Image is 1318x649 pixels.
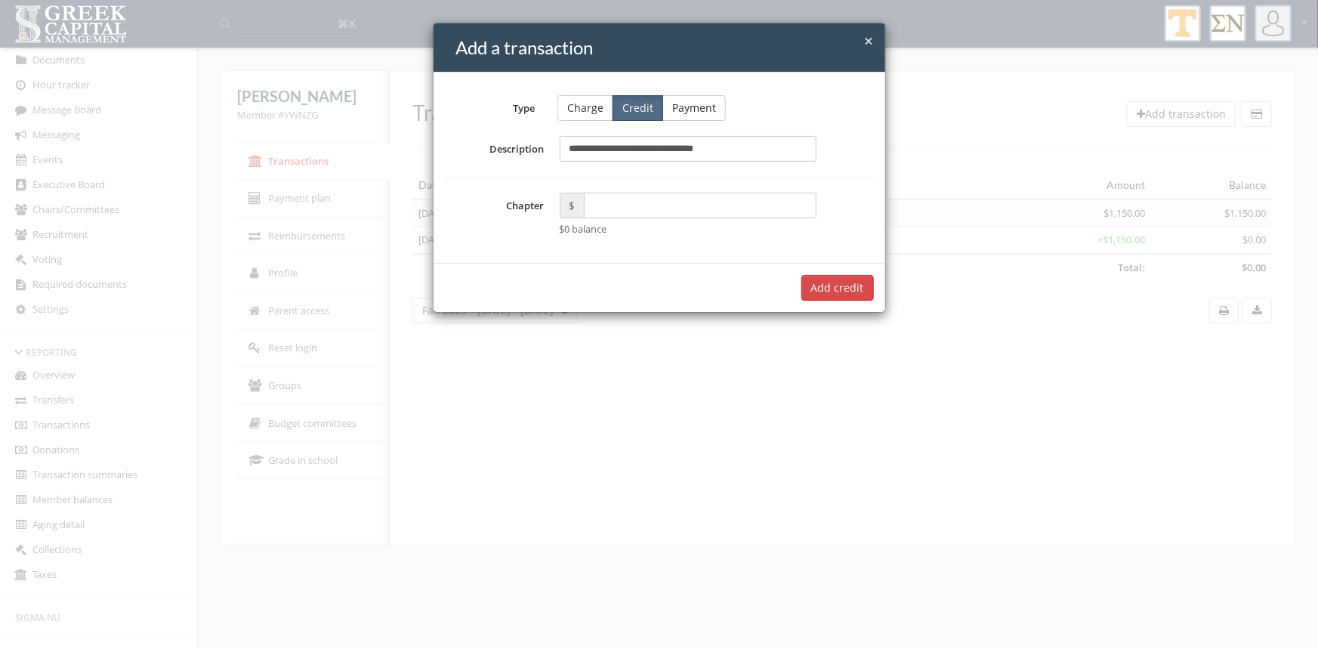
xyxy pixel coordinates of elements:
[560,193,584,218] span: $
[662,95,726,121] button: Payment
[557,95,613,121] button: Charge
[560,222,817,236] div: $0 balance
[865,30,874,51] span: ×
[613,95,663,121] button: Credit
[456,35,874,60] h4: Add a transaction
[434,96,547,116] label: Type
[445,136,552,162] label: Description
[801,275,874,301] button: Add credit
[445,193,552,236] label: Chapter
